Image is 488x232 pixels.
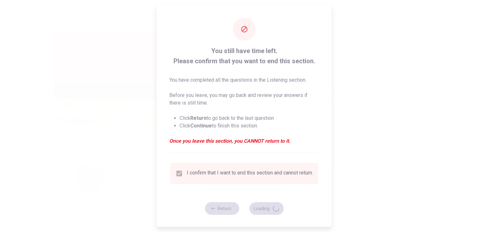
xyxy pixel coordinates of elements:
[190,123,212,129] strong: Continue
[180,122,319,130] li: Click to finish this section.
[190,115,207,121] strong: Return
[169,76,319,84] p: You have completed all the questions in the Listening section.
[205,202,239,215] button: Return
[180,114,319,122] li: Click to go back to the last question
[169,46,319,66] span: You still have time left. Please confirm that you want to end this section.
[249,202,283,215] button: Loading
[169,92,319,107] p: Before you leave, you may go back and review your answers if there is still time.
[187,170,313,177] div: I confirm that I want to end this section and cannot return.
[169,137,319,145] em: Once you leave this section, you CANNOT return to it.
